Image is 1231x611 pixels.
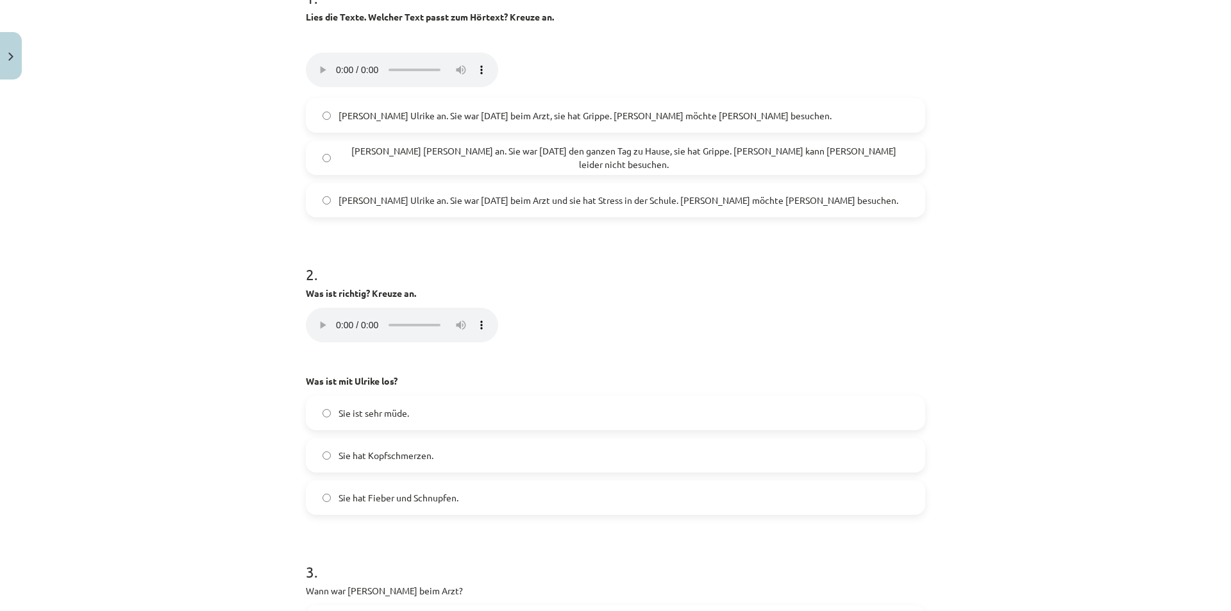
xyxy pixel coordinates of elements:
[322,494,331,502] input: Sie hat Fieber und Schnupfen.
[339,449,433,462] span: Sie hat Kopfschmerzen.
[339,109,832,122] span: [PERSON_NAME] Ulrike an. Sie war [DATE] beim Arzt, sie hat Grippe. [PERSON_NAME] möchte [PERSON_N...
[306,11,554,22] strong: Lies die Texte. Welcher Text passt zum Hörtext? Kreuze an.
[306,375,398,387] strong: Was ist mit Ulrike los?
[322,196,331,205] input: [PERSON_NAME] Ulrike an. Sie war [DATE] beim Arzt und sie hat Stress in der Schule. [PERSON_NAME]...
[306,53,498,87] audio: Dein Browser unterstützt das Audio-Element nicht.
[322,112,331,120] input: [PERSON_NAME] Ulrike an. Sie war [DATE] beim Arzt, sie hat Grippe. [PERSON_NAME] möchte [PERSON_N...
[339,144,909,171] span: [PERSON_NAME] [PERSON_NAME] an. Sie war [DATE] den ganzen Tag zu Hause, sie hat Grippe. [PERSON_N...
[306,243,925,283] h1: 2 .
[306,308,498,342] audio: Dein Browser unterstützt das Audio-Element nicht.
[322,451,331,460] input: Sie hat Kopfschmerzen.
[322,154,331,162] input: [PERSON_NAME] [PERSON_NAME] an. Sie war [DATE] den ganzen Tag zu Hause, sie hat Grippe. [PERSON_N...
[306,584,925,598] p: Wann war [PERSON_NAME] beim Arzt?
[339,194,898,207] span: [PERSON_NAME] Ulrike an. Sie war [DATE] beim Arzt und sie hat Stress in der Schule. [PERSON_NAME]...
[339,491,458,505] span: Sie hat Fieber und Schnupfen.
[8,53,13,61] img: icon-close-lesson-0947bae3869378f0d4975bcd49f059093ad1ed9edebbc8119c70593378902aed.svg
[306,540,925,580] h1: 3 .
[339,406,409,420] span: Sie ist sehr müde.
[322,409,331,417] input: Sie ist sehr müde.
[306,287,416,299] b: Was ist richtig? Kreuze an.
